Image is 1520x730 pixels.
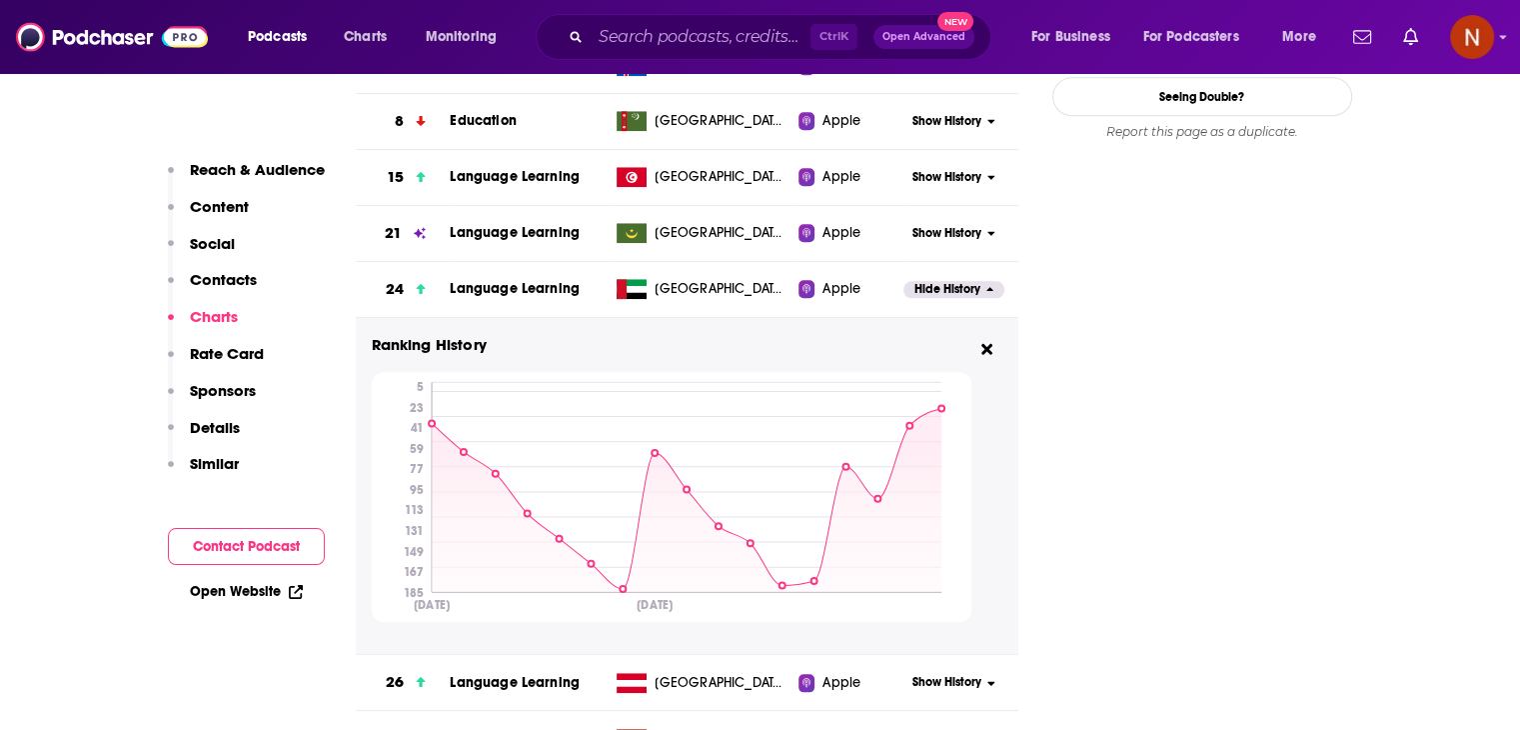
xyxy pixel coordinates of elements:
[190,160,325,179] p: Reach & Audience
[356,262,451,317] a: 24
[386,278,404,301] h3: 24
[1282,23,1316,51] span: More
[1130,21,1268,53] button: open menu
[609,111,798,131] a: [GEOGRAPHIC_DATA]
[903,674,1003,691] button: Show History
[387,166,404,189] h3: 15
[822,673,860,693] span: Apple
[1450,15,1494,59] button: Show profile menu
[882,32,965,42] span: Open Advanced
[655,223,784,243] span: Mauritania
[414,598,450,613] tspan: [DATE]
[416,380,423,394] tspan: 5
[168,418,240,455] button: Details
[168,197,249,234] button: Content
[1052,77,1352,116] a: Seeing Double?
[234,21,333,53] button: open menu
[937,12,973,31] span: New
[903,169,1003,186] button: Show History
[798,167,903,187] a: Apple
[190,583,303,600] a: Open Website
[356,655,451,710] a: 26
[1017,21,1135,53] button: open menu
[798,223,903,243] a: Apple
[404,503,423,517] tspan: 113
[912,169,981,186] span: Show History
[190,270,257,289] p: Contacts
[873,25,974,49] button: Open AdvancedNew
[409,401,423,415] tspan: 23
[190,418,240,437] p: Details
[609,279,798,299] a: [GEOGRAPHIC_DATA]
[655,279,784,299] span: United Arab Emirates
[426,23,497,51] span: Monitoring
[248,23,307,51] span: Podcasts
[637,598,673,613] tspan: [DATE]
[1450,15,1494,59] span: Logged in as AdelNBM
[822,223,860,243] span: Apple
[168,454,239,491] button: Similar
[822,167,860,187] span: Apple
[903,225,1003,242] button: Show History
[404,524,423,538] tspan: 131
[403,586,423,600] tspan: 185
[450,168,580,185] a: Language Learning
[395,110,404,133] h3: 8
[412,21,523,53] button: open menu
[331,21,399,53] a: Charts
[190,381,256,400] p: Sponsors
[912,225,981,242] span: Show History
[450,112,516,129] span: Education
[655,673,784,693] span: Austria
[798,673,903,693] a: Apple
[16,18,208,56] a: Podchaser - Follow, Share and Rate Podcasts
[914,281,980,298] span: Hide History
[168,381,256,418] button: Sponsors
[190,197,249,216] p: Content
[655,111,784,131] span: Turkmenistan
[912,113,981,130] span: Show History
[344,23,387,51] span: Charts
[1395,20,1426,54] a: Show notifications dropdown
[356,94,451,149] a: 8
[410,421,423,435] tspan: 41
[450,224,580,241] a: Language Learning
[555,14,1010,60] div: Search podcasts, credits, & more...
[655,167,784,187] span: Tunisia
[1031,23,1110,51] span: For Business
[190,234,235,253] p: Social
[356,206,451,261] a: 21
[822,111,860,131] span: Apple
[1345,20,1379,54] a: Show notifications dropdown
[372,334,971,357] h3: Ranking History
[168,234,235,271] button: Social
[168,270,257,307] button: Contacts
[168,160,325,197] button: Reach & Audience
[1052,124,1352,140] div: Report this page as a duplicate.
[168,344,264,381] button: Rate Card
[822,279,860,299] span: Apple
[450,674,580,691] a: Language Learning
[912,674,981,691] span: Show History
[385,222,402,245] h3: 21
[190,344,264,363] p: Rate Card
[798,111,903,131] a: Apple
[168,528,325,565] button: Contact Podcast
[903,113,1003,130] button: Show History
[1268,21,1341,53] button: open menu
[903,281,1003,298] button: Hide History
[190,454,239,473] p: Similar
[409,483,423,497] tspan: 95
[1143,23,1239,51] span: For Podcasters
[450,280,580,297] a: Language Learning
[591,21,810,53] input: Search podcasts, credits, & more...
[356,150,451,205] a: 15
[409,442,423,456] tspan: 59
[609,167,798,187] a: [GEOGRAPHIC_DATA]
[1450,15,1494,59] img: User Profile
[386,671,404,694] h3: 26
